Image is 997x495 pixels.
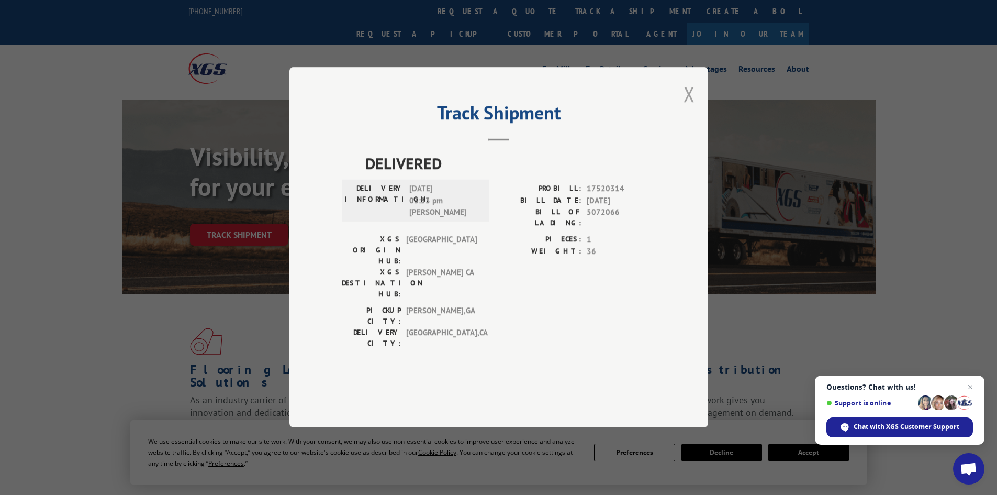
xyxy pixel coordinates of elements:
[499,195,581,207] label: BILL DATE:
[406,305,477,327] span: [PERSON_NAME] , GA
[953,453,984,485] a: Open chat
[587,183,656,195] span: 17520314
[684,80,695,108] button: Close modal
[406,327,477,349] span: [GEOGRAPHIC_DATA] , CA
[826,399,914,407] span: Support is online
[587,246,656,258] span: 36
[342,105,656,125] h2: Track Shipment
[587,195,656,207] span: [DATE]
[342,327,401,349] label: DELIVERY CITY:
[854,422,959,432] span: Chat with XGS Customer Support
[499,246,581,258] label: WEIGHT:
[342,305,401,327] label: PICKUP CITY:
[342,234,401,267] label: XGS ORIGIN HUB:
[587,234,656,246] span: 1
[587,207,656,229] span: 5072066
[342,267,401,300] label: XGS DESTINATION HUB:
[499,207,581,229] label: BILL OF LADING:
[406,267,477,300] span: [PERSON_NAME] CA
[826,417,973,437] span: Chat with XGS Customer Support
[406,234,477,267] span: [GEOGRAPHIC_DATA]
[365,152,656,175] span: DELIVERED
[499,234,581,246] label: PIECES:
[345,183,404,219] label: DELIVERY INFORMATION:
[826,383,973,391] span: Questions? Chat with us!
[499,183,581,195] label: PROBILL:
[409,183,480,219] span: [DATE] 03:53 pm [PERSON_NAME]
